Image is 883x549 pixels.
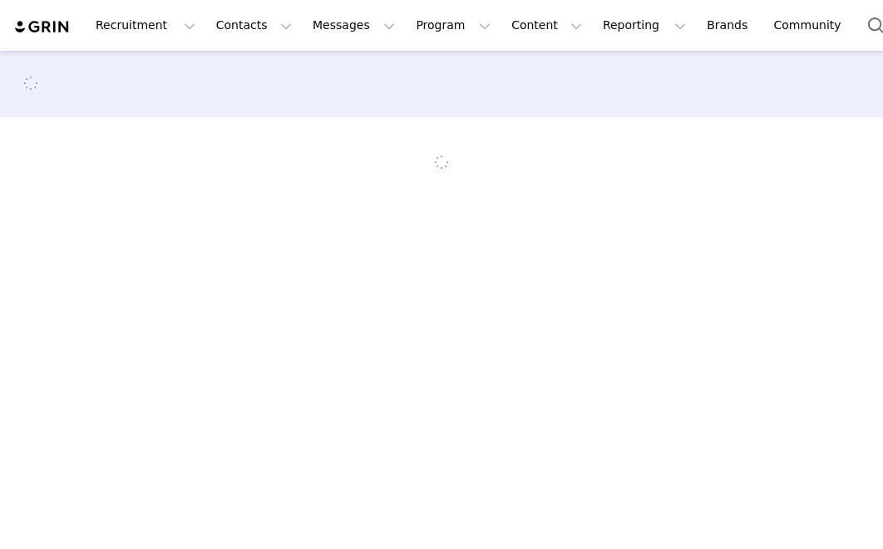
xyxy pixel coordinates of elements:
button: Messages [303,7,405,44]
img: grin logo [13,19,72,35]
button: Contacts [206,7,302,44]
a: Community [764,7,859,44]
a: Brands [697,7,762,44]
button: Recruitment [86,7,205,44]
button: Content [501,7,592,44]
button: Reporting [593,7,696,44]
button: Program [406,7,501,44]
